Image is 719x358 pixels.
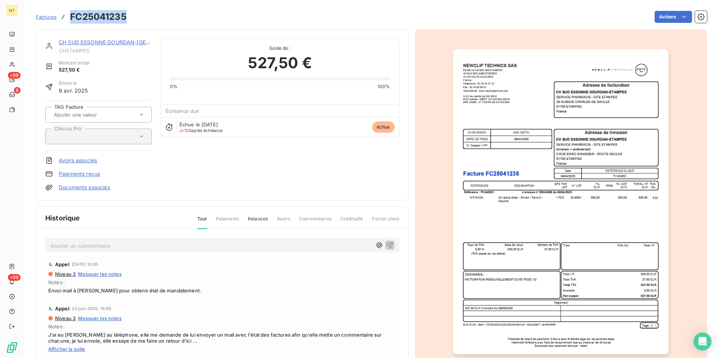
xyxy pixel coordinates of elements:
span: 8 [14,87,21,94]
span: J+128 [179,128,191,133]
img: invoice_thumbnail [453,49,668,354]
span: Historique [45,213,80,223]
input: Ajouter une valeur [53,111,128,118]
span: Avoirs [277,216,290,228]
span: Échéance due [166,108,200,114]
span: Émise le [59,80,88,87]
span: 23 juin 2025, 15:56 [72,306,112,311]
img: Logo LeanPay [6,342,18,354]
span: Appel [55,261,70,267]
span: Tout [197,216,207,229]
a: Factures [36,13,57,21]
span: Portail client [372,216,399,228]
span: Échue le [DATE] [179,121,218,127]
h3: FC25041235 [70,10,127,24]
span: 100% [377,83,390,90]
button: Actions [655,11,692,23]
span: 0% [170,83,178,90]
span: après échéance [179,128,223,133]
a: Documents associés [59,184,110,191]
a: Avoirs associés [59,157,97,164]
span: Relances [248,216,268,228]
span: [DATE] 10:35 [72,262,98,267]
span: Masquer les notes [78,271,122,277]
span: CHETAMPES [59,48,152,54]
span: Solde dû : [170,45,390,52]
span: Factures [36,14,57,20]
span: +99 [8,72,21,79]
span: +99 [8,274,21,281]
span: Niveau 3 [54,315,76,321]
span: Paiements [216,216,239,228]
span: 527,50 € [59,66,90,74]
div: Open Intercom Messenger [694,333,712,351]
a: CH SUD ESSONNE DOURDAN-[GEOGRAPHIC_DATA] [59,39,191,45]
div: NT [6,4,18,16]
span: Appel [55,306,70,312]
span: J'ai eu [PERSON_NAME] au téléphone, elle me demande de lui envoyer un mail avec l'état des factur... [48,332,397,344]
span: Afficher la suite [48,346,397,352]
span: échue [372,121,395,133]
span: Commentaires [299,216,331,228]
span: 9 avr. 2025 [59,87,88,94]
span: 527,50 € [248,52,312,74]
span: Creditsafe [340,216,363,228]
a: Paiements reçus [59,170,100,178]
span: Notes : [48,324,397,330]
span: Notes : [48,279,397,285]
span: Envoi mail à [PERSON_NAME] pour obtenir état de mandatement. [48,288,397,294]
span: Montant initial [59,60,90,66]
span: Niveau 3 [54,271,76,277]
span: Masquer les notes [78,315,122,321]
